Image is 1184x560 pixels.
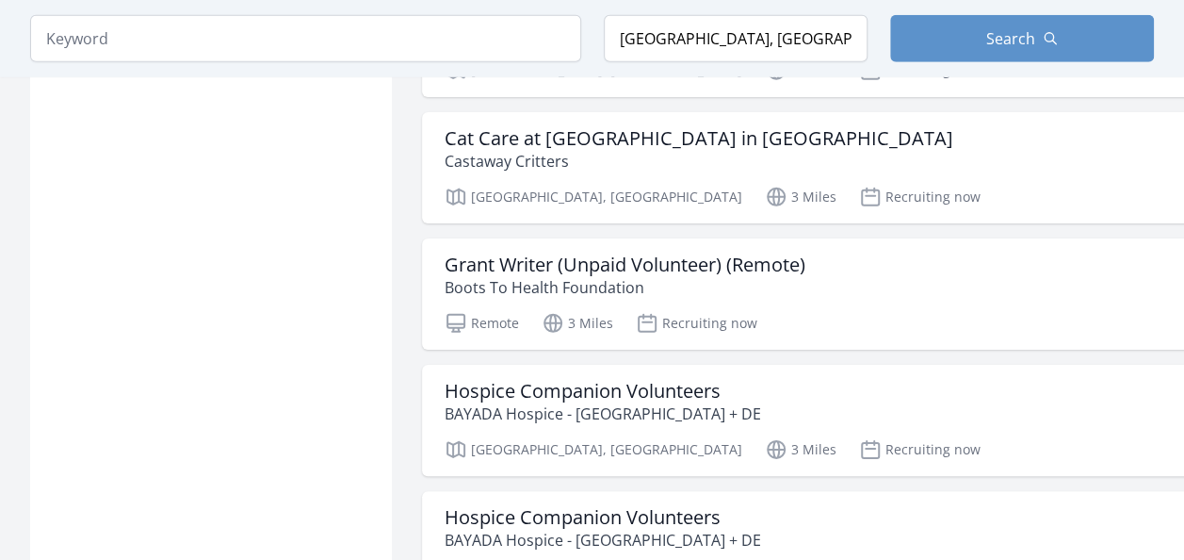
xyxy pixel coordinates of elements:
span: Search [986,27,1035,50]
input: Location [604,15,868,62]
p: Recruiting now [859,438,981,461]
p: 3 Miles [765,438,836,461]
p: Recruiting now [636,312,757,335]
p: [GEOGRAPHIC_DATA], [GEOGRAPHIC_DATA] [445,186,742,208]
input: Keyword [30,15,581,62]
p: BAYADA Hospice - [GEOGRAPHIC_DATA] + DE [445,403,761,425]
p: 3 Miles [765,186,836,208]
button: Search [890,15,1154,62]
h3: Hospice Companion Volunteers [445,506,761,529]
p: Boots To Health Foundation [445,276,805,299]
p: Castaway Critters [445,150,953,173]
p: 3 Miles [542,312,613,335]
h3: Grant Writer (Unpaid Volunteer) (Remote) [445,254,805,276]
p: Recruiting now [859,186,981,208]
h3: Cat Care at [GEOGRAPHIC_DATA] in [GEOGRAPHIC_DATA] [445,127,953,150]
p: BAYADA Hospice - [GEOGRAPHIC_DATA] + DE [445,529,761,552]
p: [GEOGRAPHIC_DATA], [GEOGRAPHIC_DATA] [445,438,742,461]
h3: Hospice Companion Volunteers [445,380,761,403]
p: Remote [445,312,519,335]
